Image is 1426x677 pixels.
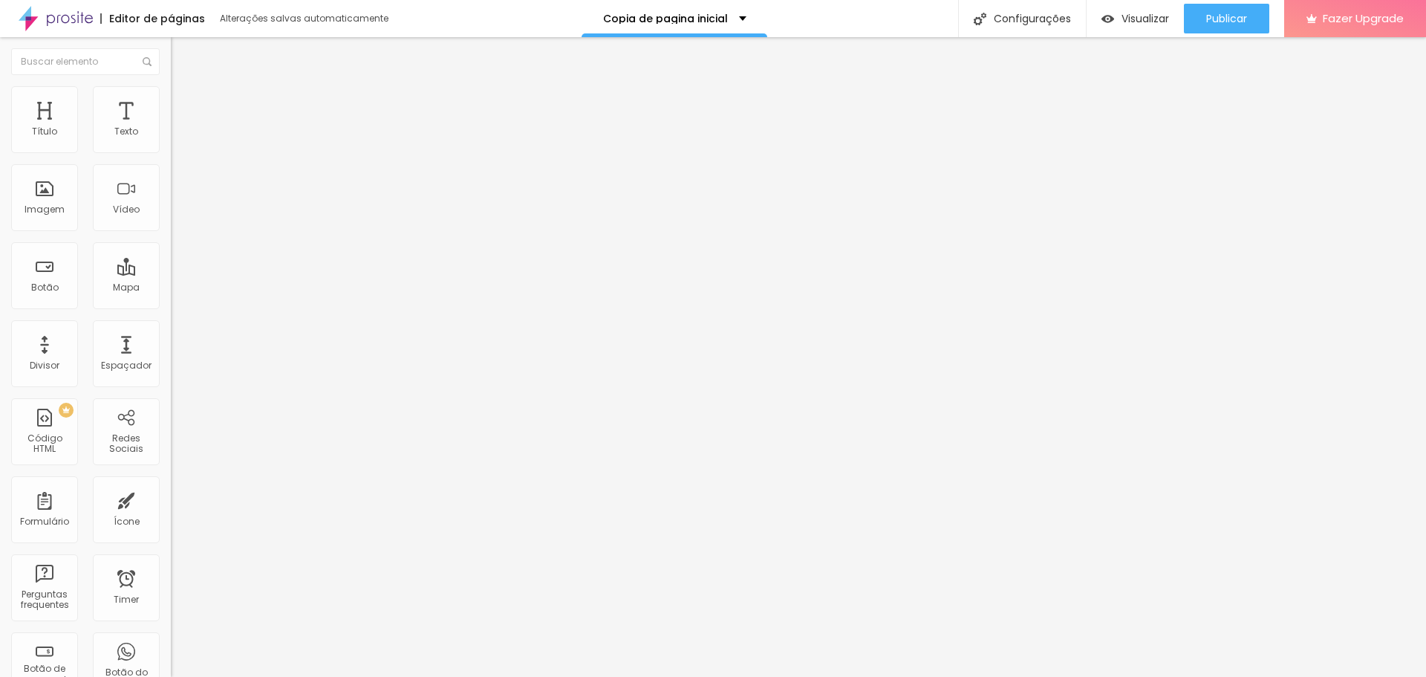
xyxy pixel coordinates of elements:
[114,595,139,605] div: Timer
[20,516,69,527] div: Formulário
[1323,12,1404,25] span: Fazer Upgrade
[113,282,140,293] div: Mapa
[974,13,986,25] img: Icone
[11,48,160,75] input: Buscar elemento
[1101,13,1114,25] img: view-1.svg
[1184,4,1269,33] button: Publicar
[1087,4,1184,33] button: Visualizar
[1206,13,1247,25] span: Publicar
[220,14,391,23] div: Alterações salvas automaticamente
[15,433,74,455] div: Código HTML
[113,204,140,215] div: Vídeo
[25,204,65,215] div: Imagem
[143,57,152,66] img: Icone
[171,37,1426,677] iframe: Editor
[114,126,138,137] div: Texto
[15,589,74,611] div: Perguntas frequentes
[603,13,728,24] p: Copia de pagina inicial
[101,360,152,371] div: Espaçador
[97,433,155,455] div: Redes Sociais
[32,126,57,137] div: Título
[114,516,140,527] div: Ícone
[31,282,59,293] div: Botão
[100,13,205,24] div: Editor de páginas
[30,360,59,371] div: Divisor
[1121,13,1169,25] span: Visualizar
